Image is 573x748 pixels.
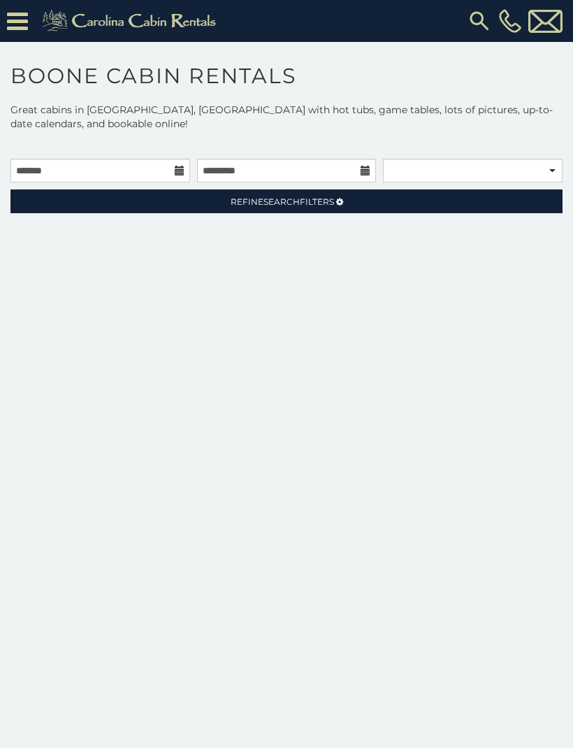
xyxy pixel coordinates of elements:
a: RefineSearchFilters [10,189,563,213]
a: [PHONE_NUMBER] [495,9,525,33]
img: Khaki-logo.png [35,7,228,35]
img: search-regular.svg [467,8,492,34]
span: Search [263,196,300,207]
span: Refine Filters [231,196,334,207]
